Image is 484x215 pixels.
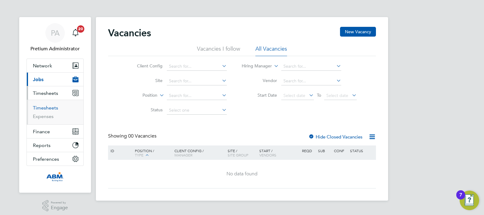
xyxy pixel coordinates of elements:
span: Reports [33,142,51,148]
div: No data found [109,171,375,177]
li: Vacancies I follow [197,45,240,56]
a: Powered byEngage [42,200,68,212]
div: Position / [130,145,173,161]
span: 00 Vacancies [128,133,156,139]
div: Status [349,145,375,156]
span: Engage [51,205,68,210]
a: 20 [69,23,82,43]
a: Timesheets [33,105,58,111]
input: Search for... [281,77,341,85]
button: Open Resource Center, 7 new notifications [460,191,479,210]
div: Client Config / [173,145,226,160]
label: Hide Closed Vacancies [308,134,363,140]
button: New Vacancy [340,27,376,37]
label: Hiring Manager [237,63,272,69]
span: Type [135,152,143,157]
span: Select date [283,93,305,98]
a: PAPretium Administrator [26,23,84,52]
span: PA [51,29,60,37]
input: Search for... [167,62,227,71]
label: Client Config [128,63,163,69]
li: All Vacancies [255,45,287,56]
button: Reports [27,138,83,152]
span: To [315,91,323,99]
span: Preferences [33,156,59,162]
div: Site / [226,145,258,160]
div: Start / [258,145,300,160]
div: 7 [459,195,462,203]
label: Position [122,92,157,99]
img: abm1-logo-retina.png [46,172,64,182]
input: Search for... [167,91,227,100]
h2: Vacancies [108,27,151,39]
span: Network [33,63,52,69]
span: Pretium Administrator [26,45,84,52]
a: Go to home page [26,172,84,182]
a: Expenses [33,113,54,119]
nav: Main navigation [19,17,91,193]
span: Powered by [51,200,68,205]
label: Site [128,78,163,83]
span: Select date [326,93,348,98]
div: ID [109,145,130,156]
input: Search for... [281,62,341,71]
button: Timesheets [27,86,83,100]
button: Preferences [27,152,83,166]
label: Status [128,107,163,113]
span: Manager [174,152,192,157]
div: Conf [332,145,348,156]
label: Start Date [242,92,277,98]
span: 20 [77,25,84,33]
div: Timesheets [27,100,83,124]
button: Network [27,59,83,72]
span: Vendors [259,152,276,157]
span: Jobs [33,77,44,82]
div: Sub [317,145,332,156]
button: Finance [27,125,83,138]
input: Select one [167,106,227,115]
div: Showing [108,133,158,139]
div: Reqd [300,145,316,156]
label: Vendor [242,78,277,83]
span: Finance [33,129,50,134]
button: Jobs [27,73,83,86]
span: Timesheets [33,90,58,96]
span: Site Group [228,152,248,157]
input: Search for... [167,77,227,85]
